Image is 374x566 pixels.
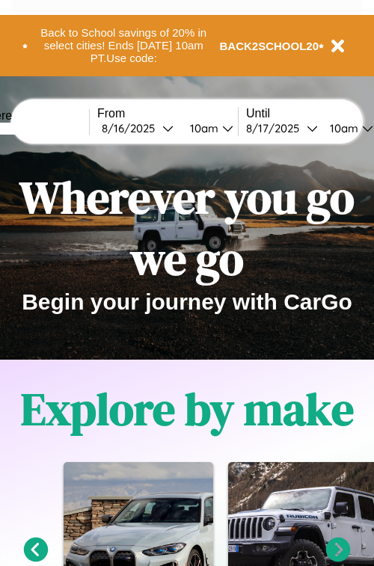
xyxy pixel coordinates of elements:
label: From [97,107,238,120]
button: 10am [178,120,238,136]
button: Back to School savings of 20% in select cities! Ends [DATE] 10am PT.Use code: [28,22,220,69]
h1: Explore by make [21,378,354,440]
b: BACK2SCHOOL20 [220,40,319,52]
div: 8 / 17 / 2025 [246,121,307,135]
div: 10am [183,121,222,135]
div: 8 / 16 / 2025 [102,121,162,135]
button: 8/16/2025 [97,120,178,136]
div: 10am [322,121,362,135]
